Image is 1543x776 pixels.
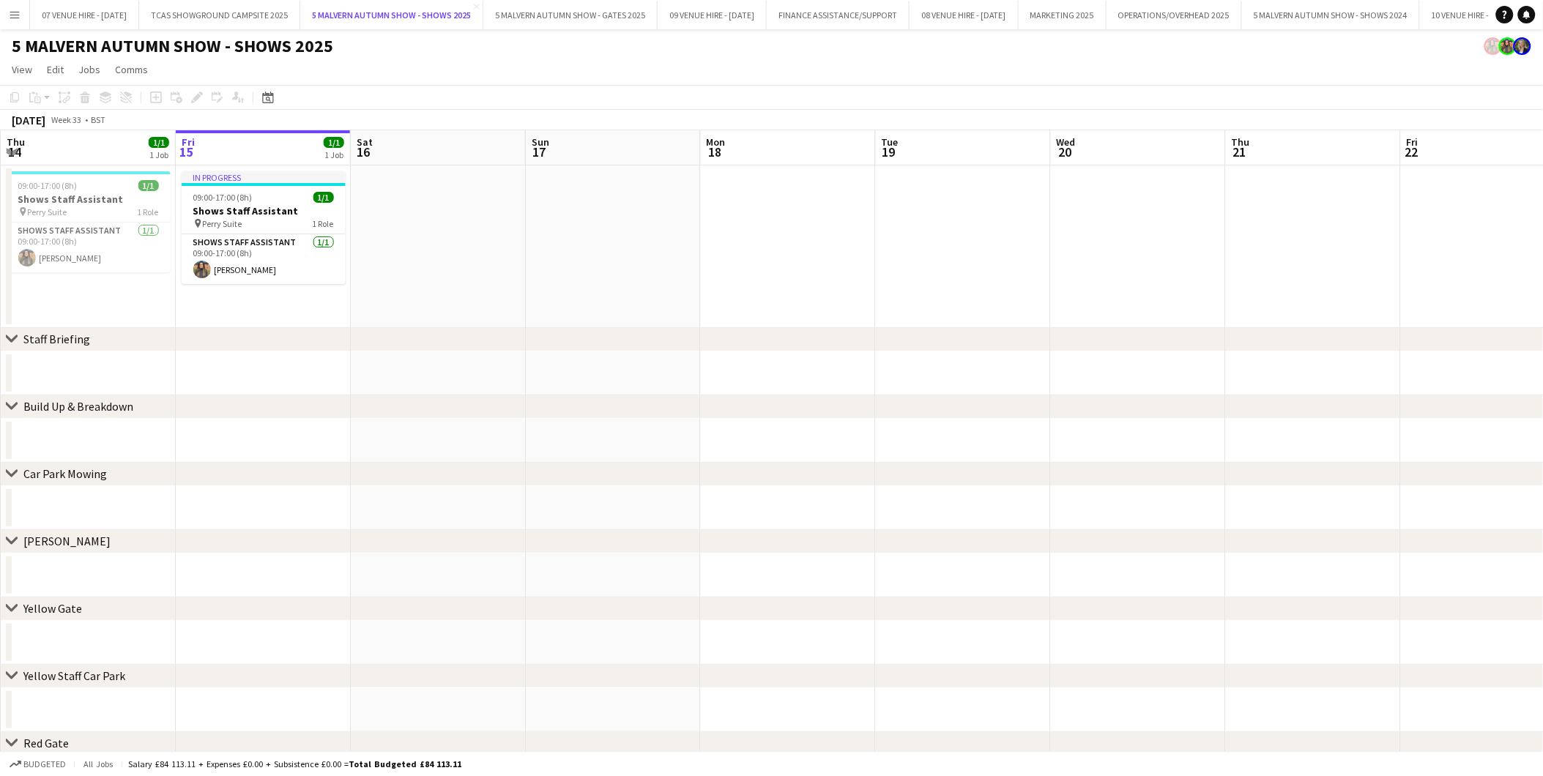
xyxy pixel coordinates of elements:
[704,143,726,160] span: 18
[313,218,334,229] span: 1 Role
[910,1,1019,29] button: 08 VENUE HIRE - [DATE]
[532,135,549,149] span: Sun
[139,1,300,29] button: TCAS SHOWGROUND CAMPSITE 2025
[115,63,148,76] span: Comms
[18,180,78,191] span: 09:00-17:00 (8h)
[1019,1,1107,29] button: MARKETING 2025
[23,332,90,346] div: Staff Briefing
[357,135,373,149] span: Sat
[354,143,373,160] span: 16
[1405,143,1419,160] span: 22
[7,756,68,772] button: Budgeted
[767,1,910,29] button: FINANCE ASSISTANCE/SUPPORT
[880,143,899,160] span: 19
[23,534,111,548] div: [PERSON_NAME]
[313,192,334,203] span: 1/1
[483,1,658,29] button: 5 MALVERN AUTUMN SHOW - GATES 2025
[182,171,346,284] app-job-card: In progress09:00-17:00 (8h)1/1Shows Staff Assistant Perry Suite1 RoleShows Staff Assistant1/109:0...
[1499,37,1517,55] app-user-avatar: Esme Ruff
[23,466,107,481] div: Car Park Mowing
[182,204,346,217] h3: Shows Staff Assistant
[149,137,169,148] span: 1/1
[12,63,32,76] span: View
[78,63,100,76] span: Jobs
[47,63,64,76] span: Edit
[882,135,899,149] span: Tue
[707,135,726,149] span: Mon
[138,180,159,191] span: 1/1
[4,143,25,160] span: 14
[138,206,159,217] span: 1 Role
[349,758,461,769] span: Total Budgeted £84 113.11
[182,171,346,183] div: In progress
[30,1,139,29] button: 07 VENUE HIRE - [DATE]
[23,668,125,683] div: Yellow Staff Car Park
[7,135,25,149] span: Thu
[12,35,333,57] h1: 5 MALVERN AUTUMN SHOW - SHOWS 2025
[23,601,82,616] div: Yellow Gate
[1057,135,1076,149] span: Wed
[203,218,242,229] span: Perry Suite
[23,736,69,750] div: Red Gate
[324,149,343,160] div: 1 Job
[1407,135,1419,149] span: Fri
[23,399,133,414] div: Build Up & Breakdown
[1055,143,1076,160] span: 20
[1420,1,1529,29] button: 10 VENUE HIRE - [DATE]
[300,1,483,29] button: 5 MALVERN AUTUMN SHOW - SHOWS 2025
[1514,37,1531,55] app-user-avatar: Emily Jauncey
[91,114,105,125] div: BST
[324,137,344,148] span: 1/1
[48,114,85,125] span: Week 33
[41,60,70,79] a: Edit
[128,758,461,769] div: Salary £84 113.11 + Expenses £0.00 + Subsistence £0.00 =
[529,143,549,160] span: 17
[1230,143,1250,160] span: 21
[81,758,116,769] span: All jobs
[1484,37,1502,55] app-user-avatar: Esme Ruff
[658,1,767,29] button: 09 VENUE HIRE - [DATE]
[12,113,45,127] div: [DATE]
[23,759,66,769] span: Budgeted
[182,135,195,149] span: Fri
[7,193,171,206] h3: Shows Staff Assistant
[6,60,38,79] a: View
[1242,1,1420,29] button: 5 MALVERN AUTUMN SHOW - SHOWS 2024
[149,149,168,160] div: 1 Job
[109,60,154,79] a: Comms
[72,60,106,79] a: Jobs
[28,206,67,217] span: Perry Suite
[7,223,171,272] app-card-role: Shows Staff Assistant1/109:00-17:00 (8h)[PERSON_NAME]
[179,143,195,160] span: 15
[7,171,171,272] app-job-card: 09:00-17:00 (8h)1/1Shows Staff Assistant Perry Suite1 RoleShows Staff Assistant1/109:00-17:00 (8h...
[193,192,253,203] span: 09:00-17:00 (8h)
[1232,135,1250,149] span: Thu
[1107,1,1242,29] button: OPERATIONS/OVERHEAD 2025
[182,234,346,284] app-card-role: Shows Staff Assistant1/109:00-17:00 (8h)[PERSON_NAME]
